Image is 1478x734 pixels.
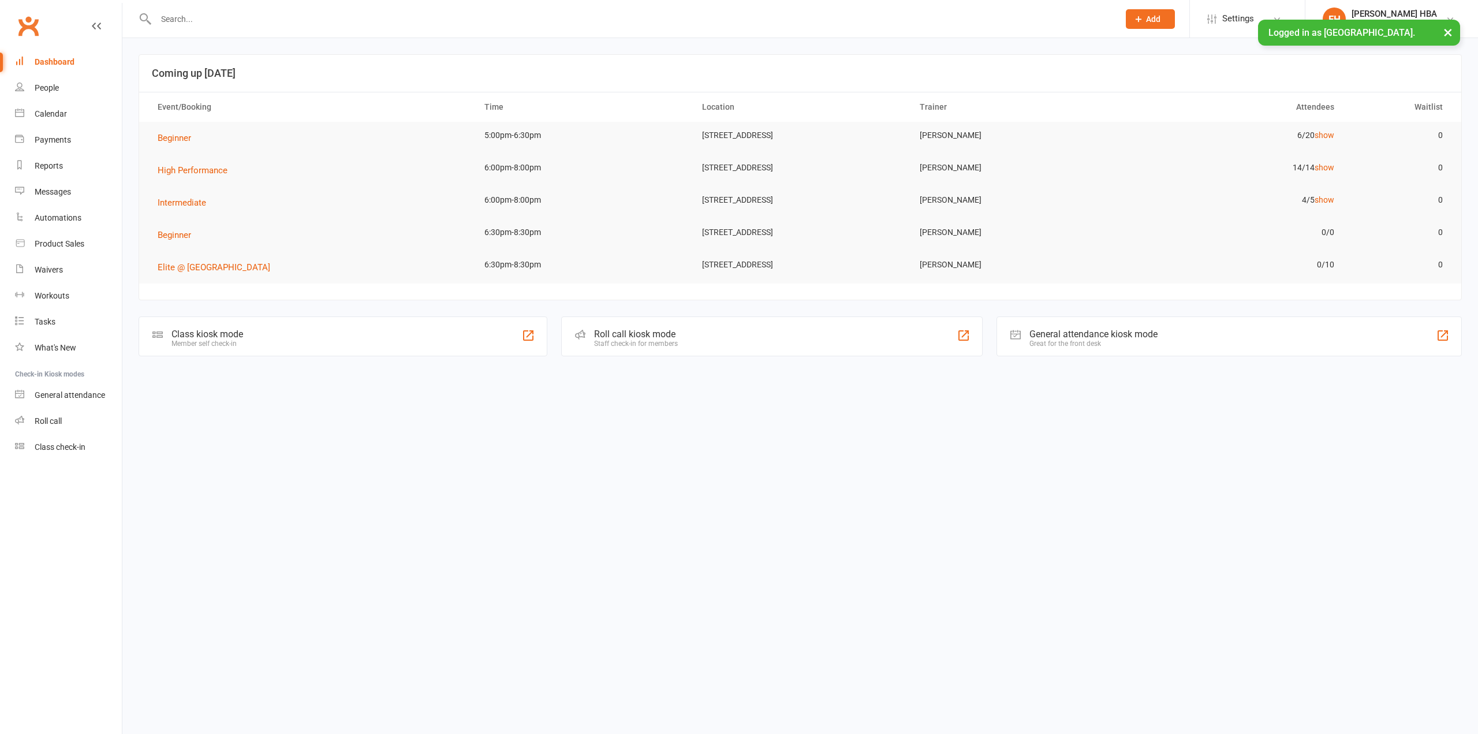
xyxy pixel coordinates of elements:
[474,187,692,214] td: 6:00pm-8:00pm
[474,219,692,246] td: 6:30pm-8:30pm
[15,179,122,205] a: Messages
[158,131,199,145] button: Beginner
[1345,251,1454,278] td: 0
[1029,340,1158,348] div: Great for the front desk
[35,57,74,66] div: Dashboard
[35,135,71,144] div: Payments
[1127,92,1345,122] th: Attendees
[909,122,1127,149] td: [PERSON_NAME]
[1127,154,1345,181] td: 14/14
[171,340,243,348] div: Member self check-in
[1323,8,1346,31] div: FH
[1345,187,1454,214] td: 0
[1126,9,1175,29] button: Add
[1315,131,1334,140] a: show
[158,165,227,176] span: High Performance
[158,230,191,240] span: Beginner
[158,196,214,210] button: Intermediate
[1127,251,1345,278] td: 0/10
[1127,122,1345,149] td: 6/20
[35,291,69,300] div: Workouts
[158,163,236,177] button: High Performance
[158,133,191,143] span: Beginner
[158,260,278,274] button: Elite @ [GEOGRAPHIC_DATA]
[1268,27,1415,38] span: Logged in as [GEOGRAPHIC_DATA].
[35,416,62,426] div: Roll call
[594,329,678,340] div: Roll call kiosk mode
[1127,219,1345,246] td: 0/0
[15,49,122,75] a: Dashboard
[692,251,909,278] td: [STREET_ADDRESS]
[35,187,71,196] div: Messages
[158,198,206,208] span: Intermediate
[692,122,909,149] td: [STREET_ADDRESS]
[909,219,1127,246] td: [PERSON_NAME]
[1352,9,1437,19] div: [PERSON_NAME] HBA
[35,109,67,118] div: Calendar
[909,251,1127,278] td: [PERSON_NAME]
[909,154,1127,181] td: [PERSON_NAME]
[15,283,122,309] a: Workouts
[15,257,122,283] a: Waivers
[1315,163,1334,172] a: show
[35,317,55,326] div: Tasks
[1345,92,1454,122] th: Waitlist
[474,122,692,149] td: 5:00pm-6:30pm
[152,68,1449,79] h3: Coming up [DATE]
[171,329,243,340] div: Class kiosk mode
[594,340,678,348] div: Staff check-in for members
[1029,329,1158,340] div: General attendance kiosk mode
[1127,187,1345,214] td: 4/5
[1345,219,1454,246] td: 0
[474,154,692,181] td: 6:00pm-8:00pm
[15,231,122,257] a: Product Sales
[15,205,122,231] a: Automations
[35,83,59,92] div: People
[15,75,122,101] a: People
[152,11,1111,27] input: Search...
[15,434,122,460] a: Class kiosk mode
[14,12,43,40] a: Clubworx
[692,154,909,181] td: [STREET_ADDRESS]
[15,101,122,127] a: Calendar
[35,343,76,352] div: What's New
[1345,154,1454,181] td: 0
[1222,6,1254,32] span: Settings
[474,92,692,122] th: Time
[35,239,84,248] div: Product Sales
[474,251,692,278] td: 6:30pm-8:30pm
[15,408,122,434] a: Roll call
[35,161,63,170] div: Reports
[147,92,474,122] th: Event/Booking
[35,390,105,400] div: General attendance
[1315,195,1334,204] a: show
[15,335,122,361] a: What's New
[15,382,122,408] a: General attendance kiosk mode
[35,265,63,274] div: Waivers
[692,219,909,246] td: [STREET_ADDRESS]
[15,127,122,153] a: Payments
[15,309,122,335] a: Tasks
[35,213,81,222] div: Automations
[1352,19,1437,29] div: [GEOGRAPHIC_DATA]
[1438,20,1458,44] button: ×
[692,92,909,122] th: Location
[158,262,270,273] span: Elite @ [GEOGRAPHIC_DATA]
[35,442,85,452] div: Class check-in
[158,228,199,242] button: Beginner
[1345,122,1454,149] td: 0
[909,92,1127,122] th: Trainer
[15,153,122,179] a: Reports
[692,187,909,214] td: [STREET_ADDRESS]
[909,187,1127,214] td: [PERSON_NAME]
[1146,14,1160,24] span: Add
